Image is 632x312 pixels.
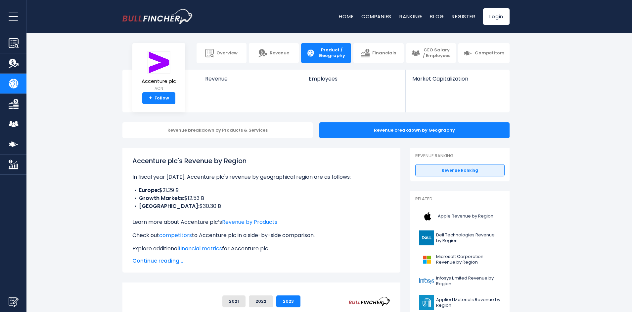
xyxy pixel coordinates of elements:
[197,43,247,63] a: Overview
[132,156,390,166] h1: Accenture plc's Revenue by Region
[458,43,510,63] a: Competitors
[415,250,505,269] a: Microsoft Corporation Revenue by Region
[419,230,434,245] img: DELL logo
[399,13,422,20] a: Ranking
[419,274,434,288] img: INFY logo
[318,47,346,59] span: Product / Geography
[483,8,510,25] a: Login
[415,229,505,247] a: Dell Technologies Revenue by Region
[436,232,501,244] span: Dell Technologies Revenue by Region
[415,207,505,225] a: Apple Revenue by Region
[436,276,501,287] span: Infosys Limited Revenue by Region
[475,50,504,56] span: Competitors
[132,257,390,265] span: Continue reading...
[222,295,246,307] button: 2021
[406,43,456,63] a: CEO Salary / Employees
[249,43,299,63] a: Revenue
[159,231,192,239] a: competitors
[139,186,159,194] b: Europe:
[309,76,398,82] span: Employees
[276,295,300,307] button: 2023
[406,70,509,93] a: Market Capitalization
[122,122,313,138] div: Revenue breakdown by Products & Services
[132,194,390,202] li: $12.53 B
[361,13,391,20] a: Companies
[452,13,475,20] a: Register
[122,9,194,24] a: Go to homepage
[132,173,390,181] p: In fiscal year [DATE], Accenture plc's revenue by geographical region are as follows:
[205,76,295,82] span: Revenue
[149,95,152,101] strong: +
[430,13,444,20] a: Blog
[216,50,238,56] span: Overview
[270,50,289,56] span: Revenue
[415,153,505,159] p: Revenue Ranking
[415,164,505,177] a: Revenue Ranking
[132,218,390,226] p: Learn more about Accenture plc’s
[139,194,184,202] b: Growth Markets:
[415,196,505,202] p: Related
[438,214,493,219] span: Apple Revenue by Region
[142,92,175,104] a: +Follow
[222,218,277,226] a: Revenue by Products
[122,9,194,24] img: bullfincher logo
[419,295,434,310] img: AMAT logo
[132,202,390,210] li: $30.30 B
[412,76,502,82] span: Market Capitalization
[142,79,176,84] span: Accenture plc
[132,245,390,253] p: Explore additional for Accenture plc.
[339,13,353,20] a: Home
[436,297,501,308] span: Applied Materials Revenue by Region
[132,231,390,239] p: Check out to Accenture plc in a side-by-side comparison.
[132,186,390,194] li: $21.29 B
[419,209,436,224] img: AAPL logo
[353,43,403,63] a: Financials
[179,245,222,252] a: financial metrics
[436,254,501,265] span: Microsoft Corporation Revenue by Region
[415,293,505,312] a: Applied Materials Revenue by Region
[141,51,176,93] a: Accenture plc ACN
[249,295,273,307] button: 2022
[199,70,302,93] a: Revenue
[142,86,176,92] small: ACN
[372,50,396,56] span: Financials
[419,252,434,267] img: MSFT logo
[139,202,200,210] b: [GEOGRAPHIC_DATA]:
[319,122,510,138] div: Revenue breakdown by Geography
[302,70,405,93] a: Employees
[423,47,451,59] span: CEO Salary / Employees
[301,43,351,63] a: Product / Geography
[415,272,505,290] a: Infosys Limited Revenue by Region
